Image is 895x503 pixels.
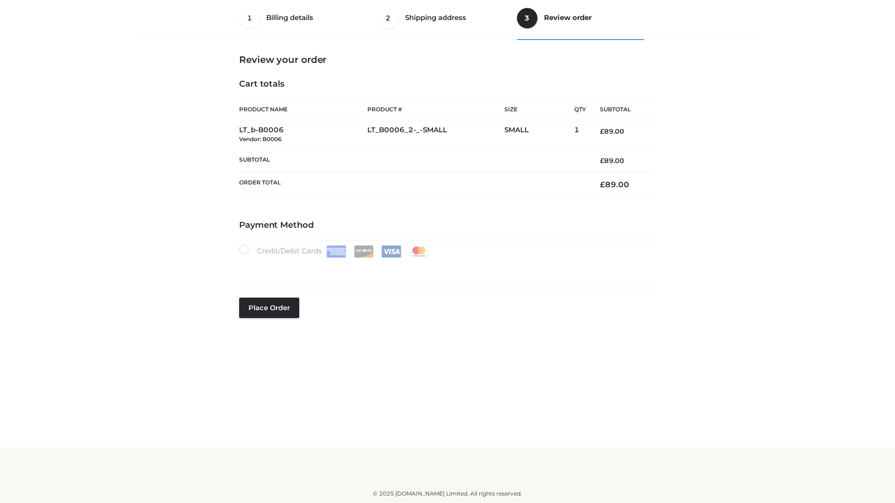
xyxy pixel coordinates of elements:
[409,245,429,258] img: Mastercard
[245,262,650,272] iframe: Secure card payment input frame
[239,120,367,150] td: LT_b-B0006
[574,99,586,120] th: Qty
[239,245,430,258] label: Credit/Debit Cards
[600,127,604,136] span: £
[354,245,374,258] img: Discover
[239,298,299,318] button: Place order
[600,180,629,189] bdi: 89.00
[239,220,656,231] h4: Payment Method
[600,156,624,165] bdi: 89.00
[367,120,504,150] td: LT_B0006_2-_-SMALL
[504,99,570,120] th: Size
[367,99,504,120] th: Product #
[600,180,605,189] span: £
[504,120,574,150] td: SMALL
[138,489,757,498] div: © 2025 [DOMAIN_NAME] Limited. All rights reserved.
[600,156,604,165] span: £
[239,54,656,65] h3: Review your order
[381,245,401,258] img: Visa
[239,149,586,172] th: Subtotal
[239,136,282,143] small: Vendor: B0006
[326,245,346,258] img: Amex
[574,120,586,150] td: 1
[239,172,586,197] th: Order Total
[239,79,656,89] h4: Cart totals
[239,99,367,120] th: Product Name
[586,99,656,120] th: Subtotal
[600,127,624,136] bdi: 89.00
